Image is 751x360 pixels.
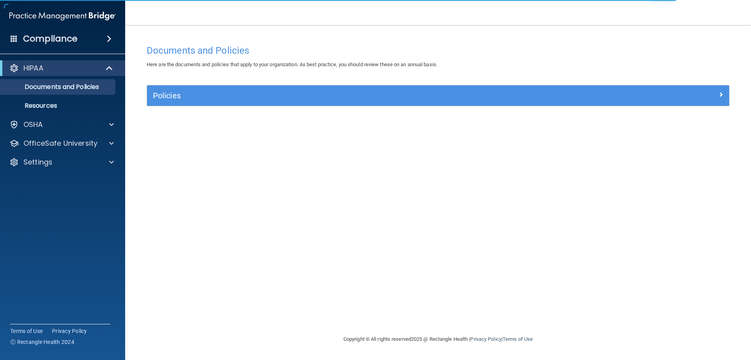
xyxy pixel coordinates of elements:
[470,336,501,342] a: Privacy Policy
[9,8,116,24] img: PMB logo
[9,157,114,167] a: Settings
[5,102,112,110] p: Resources
[153,89,723,102] a: Policies
[52,327,87,335] a: Privacy Policy
[10,338,74,346] span: Ⓒ Rectangle Health 2024
[9,139,114,148] a: OfficeSafe University
[9,120,114,129] a: OSHA
[616,304,742,336] iframe: Drift Widget Chat Controller
[147,45,729,56] h4: Documents and Policies
[9,63,113,73] a: HIPAA
[5,83,112,91] p: Documents and Policies
[23,63,43,73] p: HIPAA
[503,336,533,342] a: Terms of Use
[23,157,52,167] p: Settings
[23,33,77,44] h4: Compliance
[153,91,578,100] h5: Policies
[295,327,581,352] div: Copyright © All rights reserved 2025 @ Rectangle Health | |
[147,62,437,67] span: Here are the documents and policies that apply to your organization. As best practice, you should...
[23,139,97,148] p: OfficeSafe University
[10,327,43,335] a: Terms of Use
[23,120,43,129] p: OSHA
